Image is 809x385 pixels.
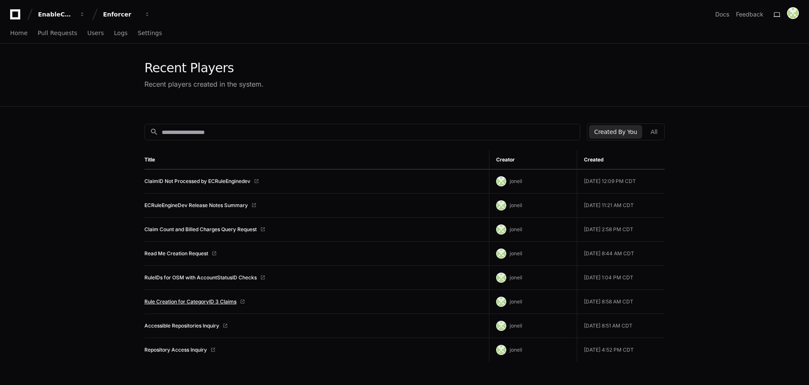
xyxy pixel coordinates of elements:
[510,178,522,184] span: joneil
[496,273,506,283] img: 181785292
[144,79,263,89] div: Recent players created in the system.
[496,248,506,259] img: 181785292
[510,322,522,329] span: joneil
[510,226,522,232] span: joneil
[144,150,489,169] th: Title
[144,250,208,257] a: Read Me Creation Request
[496,200,506,210] img: 181785292
[577,194,665,218] td: [DATE] 11:21 AM CDT
[144,298,236,305] a: Rule Creation for CategoryID 3 Claims
[715,10,729,19] a: Docs
[577,314,665,338] td: [DATE] 8:51 AM CDT
[510,347,522,353] span: joneil
[577,266,665,290] td: [DATE] 1:04 PM CDT
[38,30,77,35] span: Pull Requests
[589,125,642,139] button: Created By You
[138,30,162,35] span: Settings
[10,24,27,43] a: Home
[577,218,665,242] td: [DATE] 2:58 PM CDT
[496,345,506,355] img: 181785292
[510,274,522,281] span: joneil
[489,150,577,169] th: Creator
[38,10,74,19] div: EnableComp
[510,298,522,305] span: joneil
[577,169,665,194] td: [DATE] 12:09 PM CDT
[35,7,89,22] button: EnableComp
[736,10,763,19] button: Feedback
[577,150,665,169] th: Created
[114,24,128,43] a: Logs
[38,24,77,43] a: Pull Requests
[787,7,799,19] img: 181785292
[144,226,257,233] a: Claim Count and Billed Charges Query Request
[103,10,139,19] div: Enforcer
[496,224,506,235] img: 181785292
[577,290,665,314] td: [DATE] 8:58 AM CDT
[577,242,665,266] td: [DATE] 8:44 AM CDT
[496,321,506,331] img: 181785292
[114,30,128,35] span: Logs
[138,24,162,43] a: Settings
[87,30,104,35] span: Users
[496,297,506,307] img: 181785292
[577,338,665,362] td: [DATE] 4:52 PM CDT
[496,176,506,186] img: 181785292
[10,30,27,35] span: Home
[510,250,522,257] span: joneil
[144,202,248,209] a: ECRuleEngineDev Release Notes Summary
[150,128,158,136] mat-icon: search
[144,178,250,185] a: ClaimID Not Processed by ECRuleEnginedev
[144,274,257,281] a: RuleIDs for OSM with AccountStatusID Checks
[100,7,154,22] button: Enforcer
[510,202,522,208] span: joneil
[646,125,662,139] button: All
[87,24,104,43] a: Users
[144,60,263,76] div: Recent Players
[144,347,207,353] a: Repository Access Inquiry
[144,322,219,329] a: Accessible Repositories Inquiry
